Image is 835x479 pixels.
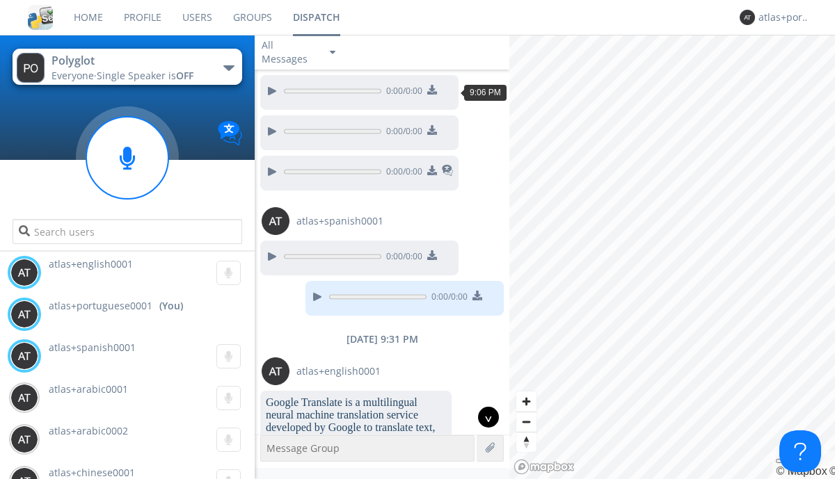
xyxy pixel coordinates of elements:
[381,85,422,100] span: 0:00 / 0:00
[740,10,755,25] img: 373638.png
[10,425,38,453] img: 373638.png
[442,165,453,176] img: translated-message
[49,424,128,437] span: atlas+arabic0002
[51,53,208,69] div: Polyglot
[49,341,136,354] span: atlas+spanish0001
[516,432,536,452] span: Reset bearing to north
[262,38,317,66] div: All Messages
[10,342,38,370] img: 373638.png
[49,257,133,270] span: atlas+english0001
[779,430,821,472] iframe: Toggle Customer Support
[17,53,45,83] img: 373638.png
[262,207,289,235] img: 373638.png
[381,250,422,266] span: 0:00 / 0:00
[330,51,335,54] img: caret-down-sm.svg
[478,407,499,428] div: ^
[470,88,501,97] span: 9:06 PM
[776,465,827,477] a: Mapbox
[514,459,575,475] a: Mapbox logo
[427,165,437,175] img: download media button
[472,291,482,300] img: download media button
[49,466,135,479] span: atlas+chinese0001
[516,391,536,412] button: Zoom in
[97,69,193,82] span: Single Speaker is
[218,121,242,145] img: Translation enabled
[10,300,38,328] img: 373638.png
[381,125,422,140] span: 0:00 / 0:00
[176,69,193,82] span: OFF
[442,163,453,181] span: This is a translated message
[427,85,437,95] img: download media button
[255,332,509,346] div: [DATE] 9:31 PM
[758,10,811,24] div: atlas+portuguese0001
[296,214,383,228] span: atlas+spanish0001
[427,125,437,135] img: download media button
[262,357,289,385] img: 373638.png
[296,364,381,378] span: atlas+english0001
[28,5,53,30] img: cddb5a64eb264b2086981ab96f4c1ba7
[13,49,241,85] button: PolyglotEveryone·Single Speaker isOFF
[51,69,208,83] div: Everyone ·
[10,259,38,286] img: 373638.png
[159,299,183,313] div: (You)
[381,165,422,181] span: 0:00 / 0:00
[516,432,536,452] button: Reset bearing to north
[427,291,468,306] span: 0:00 / 0:00
[10,384,38,412] img: 373638.png
[49,299,152,313] span: atlas+portuguese0001
[776,459,787,463] button: Toggle attribution
[49,382,128,396] span: atlas+arabic0001
[13,219,241,244] input: Search users
[427,250,437,260] img: download media button
[516,412,536,432] button: Zoom out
